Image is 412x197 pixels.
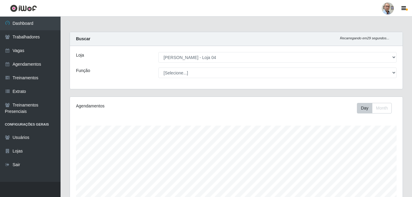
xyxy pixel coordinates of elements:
[76,67,90,74] label: Função
[340,36,389,40] i: Recarregando em 29 segundos...
[76,52,84,58] label: Loja
[76,36,90,41] strong: Buscar
[10,5,37,12] img: CoreUI Logo
[372,103,392,113] button: Month
[357,103,372,113] button: Day
[357,103,392,113] div: First group
[357,103,397,113] div: Toolbar with button groups
[76,103,204,109] div: Agendamentos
